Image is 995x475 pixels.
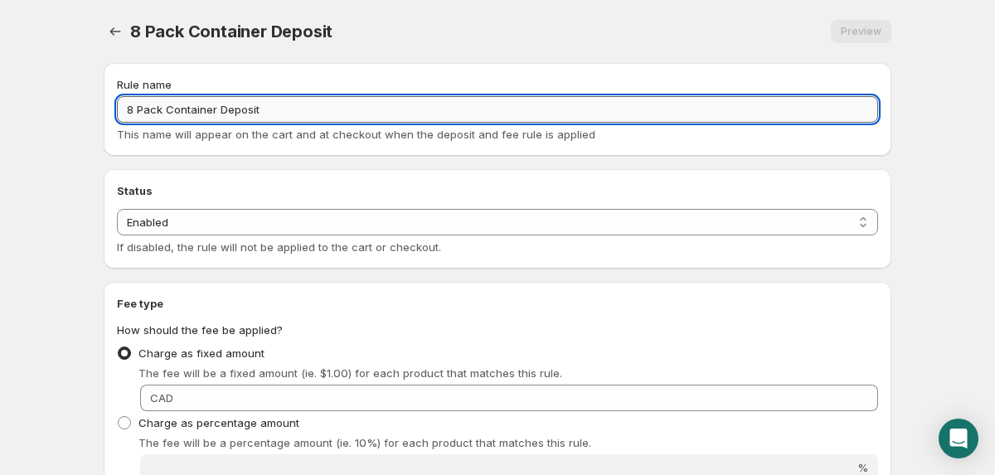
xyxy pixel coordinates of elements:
h2: Status [117,182,878,199]
span: CAD [150,391,173,405]
span: Charge as percentage amount [138,416,299,429]
p: The fee will be a percentage amount (ie. 10%) for each product that matches this rule. [138,434,878,451]
span: This name will appear on the cart and at checkout when the deposit and fee rule is applied [117,128,595,141]
span: How should the fee be applied? [117,323,283,337]
span: If disabled, the rule will not be applied to the cart or checkout. [117,240,441,254]
span: 8 Pack Container Deposit [130,22,332,41]
span: Rule name [117,78,172,91]
span: % [857,461,868,474]
button: Settings [104,20,127,43]
div: Open Intercom Messenger [939,419,978,458]
h2: Fee type [117,295,878,312]
span: The fee will be a fixed amount (ie. $1.00) for each product that matches this rule. [138,366,562,380]
span: Charge as fixed amount [138,347,265,360]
